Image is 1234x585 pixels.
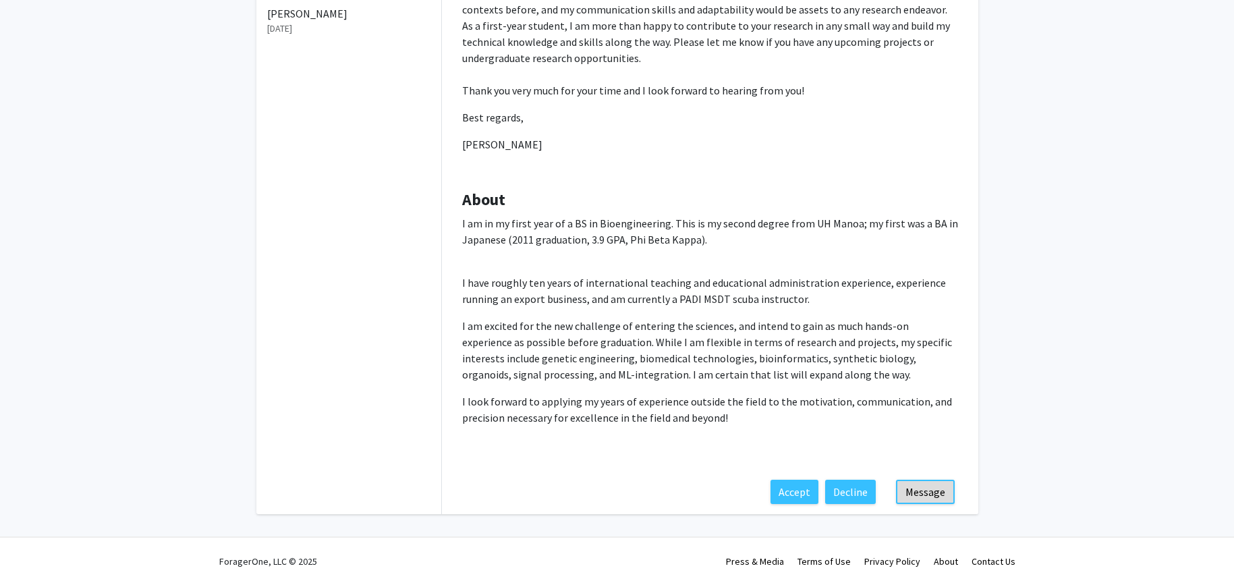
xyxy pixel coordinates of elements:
iframe: Chat [10,524,57,575]
p: I have roughly ten years of international teaching and educational administration experience, exp... [462,275,958,307]
div: ForagerOne, LLC © 2025 [219,538,317,585]
a: About [934,555,958,567]
button: Decline [825,480,876,504]
button: Accept [770,480,818,504]
a: Terms of Use [797,555,851,567]
a: Privacy Policy [864,555,920,567]
p: [PERSON_NAME] [462,136,958,152]
p: Best regards, [462,109,958,126]
a: Contact Us [972,555,1015,567]
b: About [462,189,505,210]
p: [DATE] [267,22,430,36]
p: I am in my first year of a BS in Bioengineering. This is my second degree from UH Manoa; my first... [462,215,958,248]
p: I look forward to applying my years of experience outside the field to the motivation, communicat... [462,393,958,426]
p: I am excited for the new challenge of entering the sciences, and intend to gain as much hands-on ... [462,318,958,383]
button: Message [896,480,955,504]
a: Press & Media [726,555,784,567]
p: [PERSON_NAME] [267,5,430,22]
